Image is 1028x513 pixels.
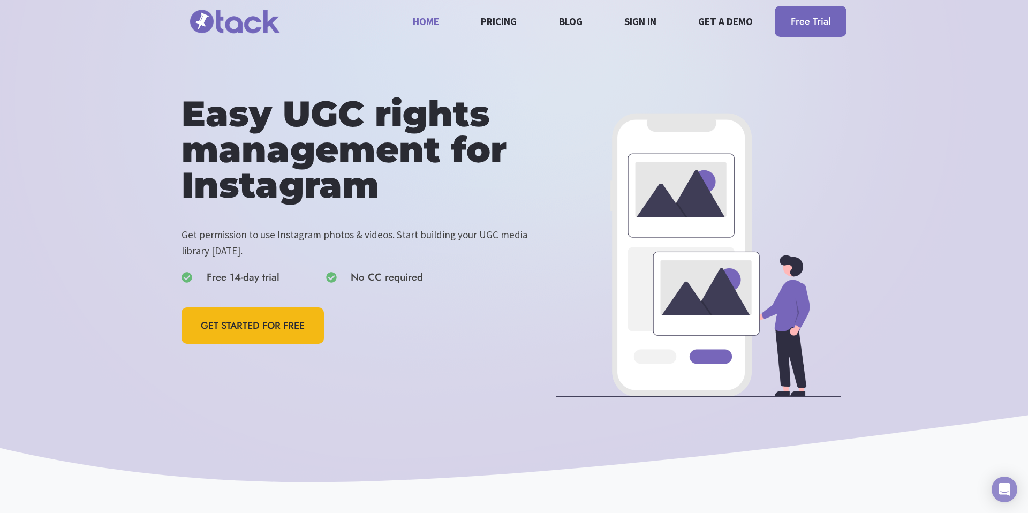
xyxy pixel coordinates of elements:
span: Free 14-day trial​ [207,269,279,285]
a: GET STARTED FOR FREE [182,307,324,344]
a: Blog [553,7,588,35]
span: No CC required [351,269,423,285]
a: Home [407,7,445,35]
div: Open Intercom Messenger [992,477,1017,502]
img: tack [182,4,289,40]
p: Get permission to use Instagram photos & videos. Start building your UGC media library [DATE]. [182,227,550,259]
span: GET STARTED FOR FREE [201,318,305,334]
nav: Primary [407,7,759,35]
a: Sign in [618,7,662,35]
h1: Easy UGC rights management for Instagram [182,96,550,203]
a: Free Trial [775,6,846,37]
a: Get a demo [692,7,759,35]
a: Pricing [475,7,523,35]
img: Illustration of person looking at an Instagram-style photo feed on a mobile phone [556,112,841,398]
